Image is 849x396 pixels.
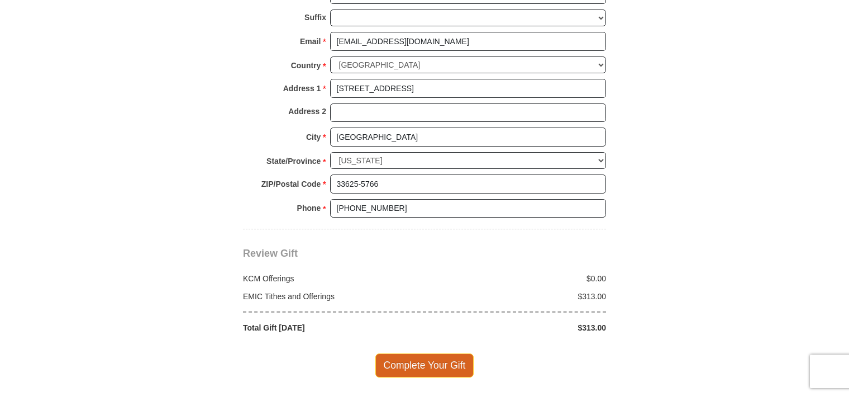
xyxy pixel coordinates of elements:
div: KCM Offerings [237,273,425,284]
div: EMIC Tithes and Offerings [237,291,425,302]
div: $313.00 [425,322,612,333]
strong: City [306,129,321,145]
strong: State/Province [266,153,321,169]
strong: Address 2 [288,103,326,119]
strong: Email [300,34,321,49]
strong: Address 1 [283,81,321,96]
span: Complete Your Gift [375,353,474,377]
div: Total Gift [DATE] [237,322,425,333]
strong: Country [291,58,321,73]
strong: ZIP/Postal Code [261,176,321,192]
strong: Suffix [304,10,326,25]
span: Review Gift [243,248,298,259]
strong: Phone [297,200,321,216]
div: $313.00 [425,291,612,302]
div: $0.00 [425,273,612,284]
